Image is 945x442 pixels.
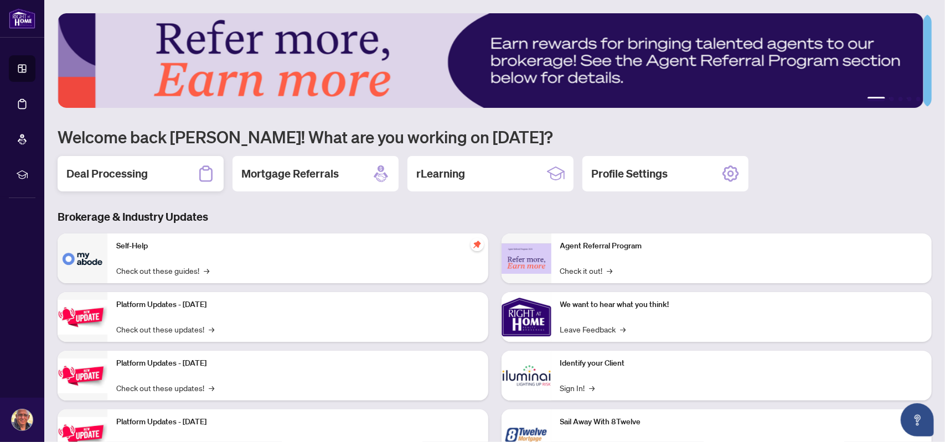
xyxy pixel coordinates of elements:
img: Self-Help [58,233,107,283]
p: Agent Referral Program [560,240,923,252]
a: Check out these updates!→ [116,323,214,335]
h3: Brokerage & Industry Updates [58,209,932,225]
img: logo [9,8,35,29]
h2: rLearning [416,166,465,181]
p: We want to hear what you think! [560,299,923,311]
h2: Profile Settings [591,166,668,181]
a: Sign In!→ [560,382,595,394]
h2: Mortgage Referrals [241,166,339,181]
a: Check out these guides!→ [116,264,209,277]
span: → [621,323,626,335]
p: Sail Away With 8Twelve [560,416,923,428]
h2: Deal Processing [66,166,148,181]
button: Open asap [901,403,934,436]
button: 3 [898,97,903,101]
span: → [209,382,214,394]
a: Leave Feedback→ [560,323,626,335]
p: Platform Updates - [DATE] [116,357,479,370]
p: Platform Updates - [DATE] [116,416,479,428]
p: Self-Help [116,240,479,252]
img: Platform Updates - July 21, 2025 [58,300,107,335]
img: Identify your Client [502,351,551,401]
img: Profile Icon [12,409,33,430]
span: → [209,323,214,335]
h1: Welcome back [PERSON_NAME]! What are you working on [DATE]? [58,126,932,147]
button: 2 [890,97,894,101]
img: Platform Updates - July 8, 2025 [58,358,107,393]
img: We want to hear what you think! [502,292,551,342]
p: Identify your Client [560,357,923,370]
a: Check out these updates!→ [116,382,214,394]
p: Platform Updates - [DATE] [116,299,479,311]
span: → [204,264,209,277]
a: Check it out!→ [560,264,613,277]
img: Agent Referral Program [502,243,551,274]
button: 4 [907,97,912,101]
span: → [590,382,595,394]
button: 5 [916,97,921,101]
span: pushpin [471,238,484,251]
span: → [607,264,613,277]
button: 1 [867,97,885,101]
img: Slide 0 [58,13,923,108]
